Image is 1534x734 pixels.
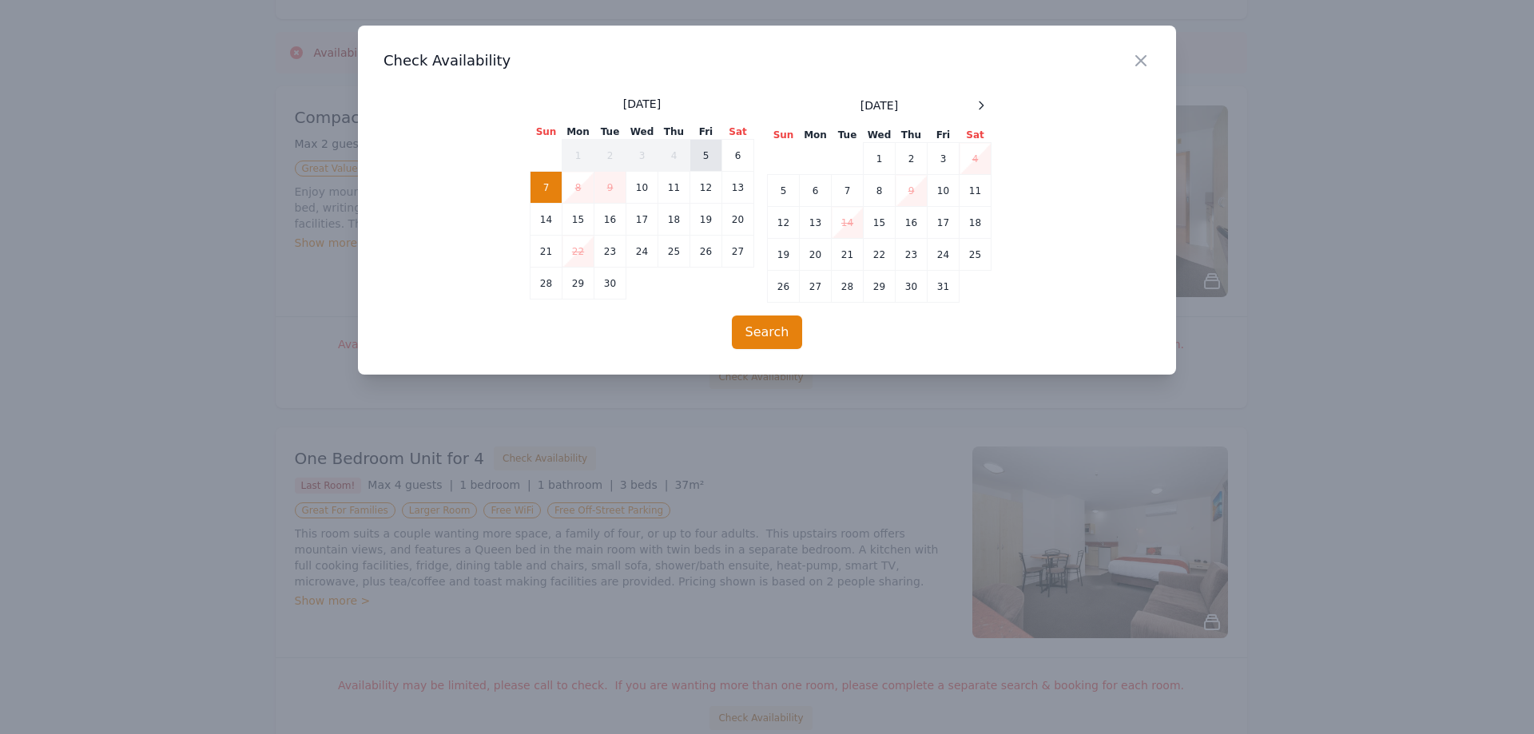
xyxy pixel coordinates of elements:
[562,125,594,140] th: Mon
[864,143,896,175] td: 1
[928,175,960,207] td: 10
[594,172,626,204] td: 9
[864,239,896,271] td: 22
[531,236,562,268] td: 21
[722,140,754,172] td: 6
[832,175,864,207] td: 7
[832,207,864,239] td: 14
[864,207,896,239] td: 15
[800,239,832,271] td: 20
[928,128,960,143] th: Fri
[531,172,562,204] td: 7
[690,140,722,172] td: 5
[626,236,658,268] td: 24
[626,140,658,172] td: 3
[928,207,960,239] td: 17
[626,125,658,140] th: Wed
[800,207,832,239] td: 13
[531,268,562,300] td: 28
[594,268,626,300] td: 30
[690,125,722,140] th: Fri
[562,140,594,172] td: 1
[800,128,832,143] th: Mon
[562,268,594,300] td: 29
[531,125,562,140] th: Sun
[860,97,898,113] span: [DATE]
[896,239,928,271] td: 23
[562,204,594,236] td: 15
[896,207,928,239] td: 16
[928,239,960,271] td: 24
[768,271,800,303] td: 26
[768,175,800,207] td: 5
[658,125,690,140] th: Thu
[658,140,690,172] td: 4
[531,204,562,236] td: 14
[626,172,658,204] td: 10
[722,204,754,236] td: 20
[722,125,754,140] th: Sat
[658,172,690,204] td: 11
[896,143,928,175] td: 2
[896,271,928,303] td: 30
[594,125,626,140] th: Tue
[960,175,992,207] td: 11
[562,236,594,268] td: 22
[658,204,690,236] td: 18
[594,204,626,236] td: 16
[658,236,690,268] td: 25
[626,204,658,236] td: 17
[594,140,626,172] td: 2
[832,271,864,303] td: 28
[383,51,1150,70] h3: Check Availability
[960,128,992,143] th: Sat
[690,236,722,268] td: 26
[832,128,864,143] th: Tue
[896,128,928,143] th: Thu
[690,172,722,204] td: 12
[768,239,800,271] td: 19
[732,315,803,349] button: Search
[864,175,896,207] td: 8
[768,207,800,239] td: 12
[722,236,754,268] td: 27
[928,143,960,175] td: 3
[594,236,626,268] td: 23
[896,175,928,207] td: 9
[623,96,661,112] span: [DATE]
[960,143,992,175] td: 4
[800,271,832,303] td: 27
[800,175,832,207] td: 6
[864,271,896,303] td: 29
[864,128,896,143] th: Wed
[722,172,754,204] td: 13
[562,172,594,204] td: 8
[960,207,992,239] td: 18
[960,239,992,271] td: 25
[928,271,960,303] td: 31
[690,204,722,236] td: 19
[832,239,864,271] td: 21
[768,128,800,143] th: Sun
